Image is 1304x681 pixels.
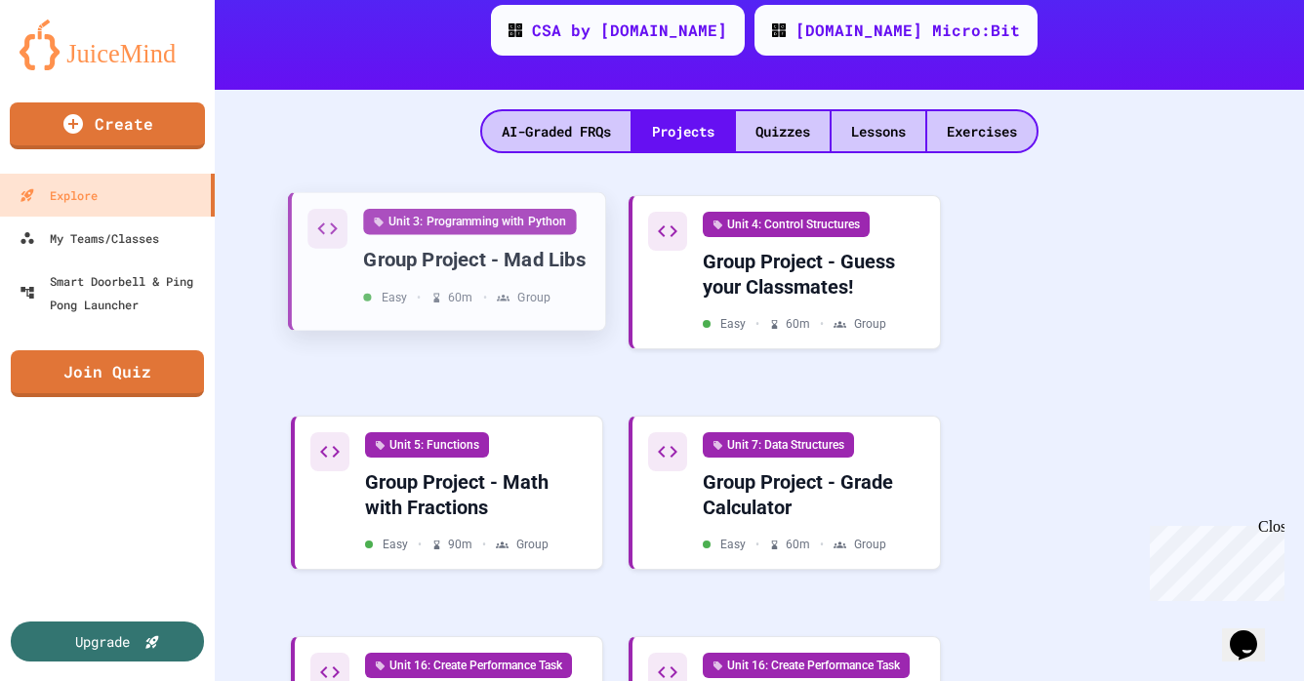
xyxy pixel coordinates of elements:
div: Easy 90 m [365,536,549,553]
span: • [417,289,421,306]
div: Easy 60 m [703,315,886,333]
div: Unit 16: Create Performance Task [703,653,910,678]
div: Upgrade [75,631,130,652]
div: Unit 4: Control Structures [703,212,870,237]
div: Unit 5: Functions [365,432,489,458]
div: Smart Doorbell & Ping Pong Launcher [20,269,207,316]
div: Chat with us now!Close [8,8,135,124]
div: CSA by [DOMAIN_NAME] [532,19,727,42]
div: My Teams/Classes [20,226,159,250]
span: • [483,289,487,306]
div: Unit 7: Data Structures [703,432,854,458]
img: CODE_logo_RGB.png [509,23,522,37]
iframe: chat widget [1142,518,1284,601]
span: • [820,536,824,553]
span: Group [854,536,886,553]
iframe: chat widget [1222,603,1284,661]
div: Projects [632,111,734,151]
div: Exercises [927,111,1037,151]
div: Group Project - Guess your Classmates! [703,249,924,300]
span: Group [854,315,886,333]
span: • [418,536,422,553]
div: Unit 3: Programming with Python [363,209,576,235]
div: Unit 16: Create Performance Task [365,653,572,678]
a: Create [10,102,205,149]
span: • [482,536,486,553]
span: • [820,315,824,333]
div: Easy 60 m [363,289,550,306]
div: Group Project - Mad Libs [363,247,590,273]
div: Quizzes [736,111,830,151]
a: Join Quiz [11,350,204,397]
div: Group Project - Math with Fractions [365,469,587,520]
span: • [755,315,759,333]
span: Group [516,536,549,553]
img: CODE_logo_RGB.png [772,23,786,37]
div: [DOMAIN_NAME] Micro:Bit [795,19,1020,42]
span: Group [517,289,550,306]
div: Easy 60 m [703,536,886,553]
div: AI-Graded FRQs [482,111,631,151]
div: Lessons [832,111,925,151]
div: Explore [20,183,98,207]
div: Group Project - Grade Calculator [703,469,924,520]
img: logo-orange.svg [20,20,195,70]
span: • [755,536,759,553]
